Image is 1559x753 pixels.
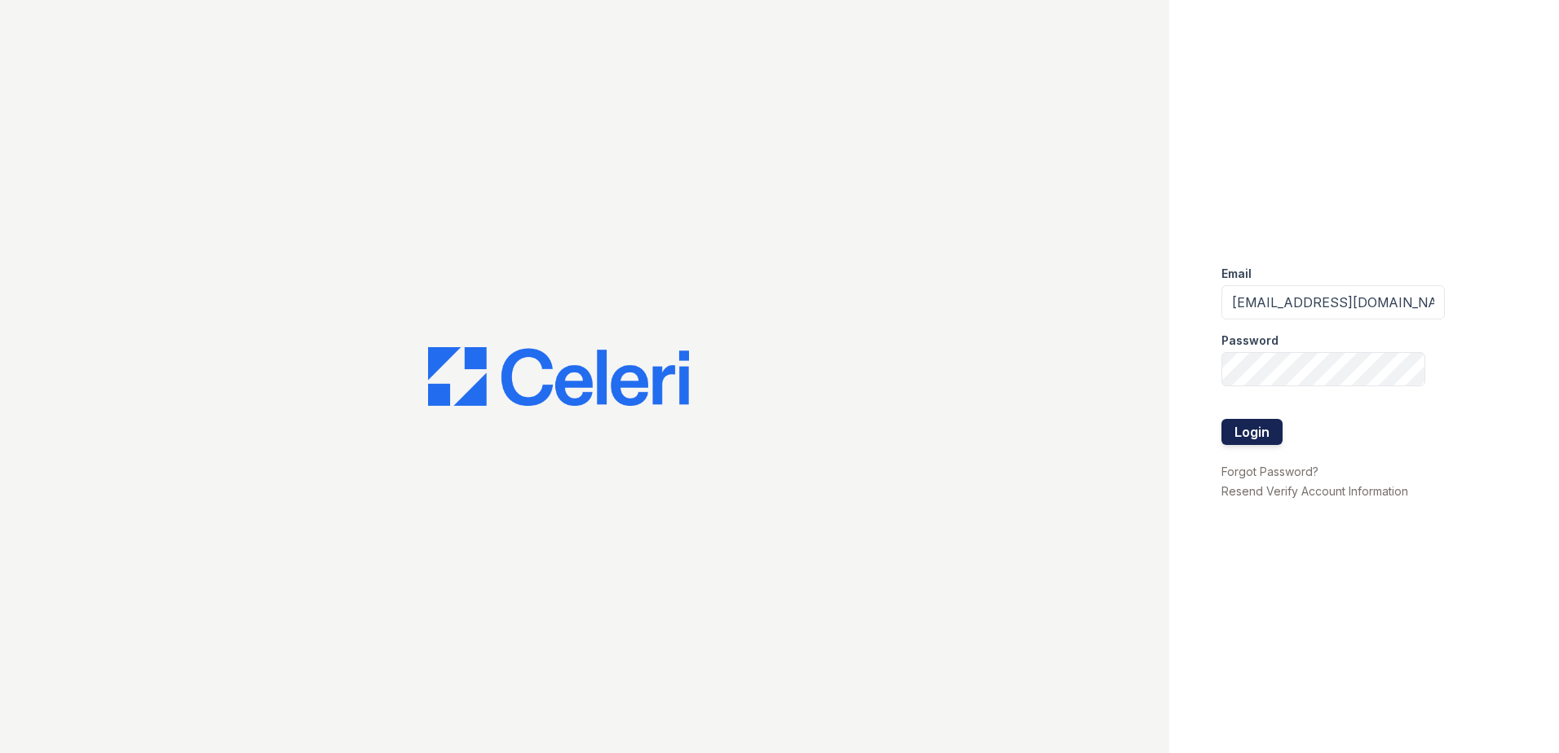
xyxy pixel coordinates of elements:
[1221,419,1283,445] button: Login
[1221,332,1279,349] label: Password
[1221,484,1408,498] a: Resend Verify Account Information
[428,347,689,406] img: CE_Logo_Blue-a8612792a0a2168367f1c8372b55b34899dd931a85d93a1a3d3e32e68fde9ad4.png
[1221,465,1318,478] a: Forgot Password?
[1221,266,1252,282] label: Email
